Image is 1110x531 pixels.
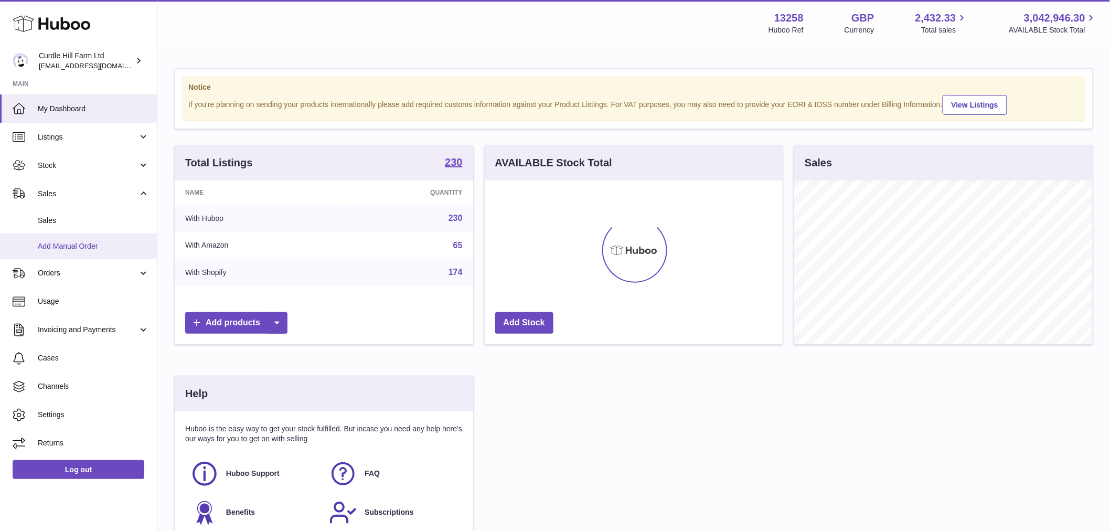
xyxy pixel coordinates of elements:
span: Usage [38,296,149,306]
th: Quantity [338,180,473,205]
span: FAQ [365,469,380,479]
div: Currency [845,25,874,35]
span: Cases [38,353,149,363]
div: If you're planning on sending your products internationally please add required customs informati... [188,93,1079,115]
span: Channels [38,381,149,391]
span: Settings [38,410,149,420]
span: Invoicing and Payments [38,325,138,335]
span: Total sales [921,25,968,35]
span: AVAILABLE Stock Total [1009,25,1097,35]
strong: Notice [188,82,1079,92]
a: 65 [453,241,463,250]
strong: 230 [445,157,462,167]
img: internalAdmin-13258@internal.huboo.com [13,53,28,69]
span: My Dashboard [38,104,149,114]
a: FAQ [329,460,457,488]
a: 3,042,946.30 AVAILABLE Stock Total [1009,11,1097,35]
a: View Listings [943,95,1007,115]
span: Add Manual Order [38,241,149,251]
h3: Help [185,387,208,401]
a: Subscriptions [329,498,457,527]
td: With Amazon [175,232,338,259]
span: Returns [38,438,149,448]
a: 2,432.33 Total sales [915,11,968,35]
a: Log out [13,460,144,479]
span: Stock [38,161,138,171]
span: Sales [38,189,138,199]
a: Benefits [190,498,318,527]
a: Huboo Support [190,460,318,488]
span: Huboo Support [226,469,280,479]
td: With Huboo [175,205,338,232]
h3: Sales [805,156,832,170]
strong: 13258 [774,11,804,25]
span: [EMAIL_ADDRESS][DOMAIN_NAME] [39,61,154,70]
a: Add products [185,312,287,334]
span: 2,432.33 [915,11,956,25]
a: 230 [449,214,463,222]
span: Subscriptions [365,507,413,517]
th: Name [175,180,338,205]
h3: Total Listings [185,156,253,170]
span: Listings [38,132,138,142]
div: Curdle Hill Farm Ltd [39,51,133,71]
a: 230 [445,157,462,169]
h3: AVAILABLE Stock Total [495,156,612,170]
div: Huboo Ref [769,25,804,35]
td: With Shopify [175,259,338,286]
span: Orders [38,268,138,278]
p: Huboo is the easy way to get your stock fulfilled. But incase you need any help here's our ways f... [185,424,463,444]
a: Add Stock [495,312,553,334]
span: Benefits [226,507,255,517]
strong: GBP [851,11,874,25]
a: 174 [449,268,463,277]
span: 3,042,946.30 [1024,11,1085,25]
span: Sales [38,216,149,226]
